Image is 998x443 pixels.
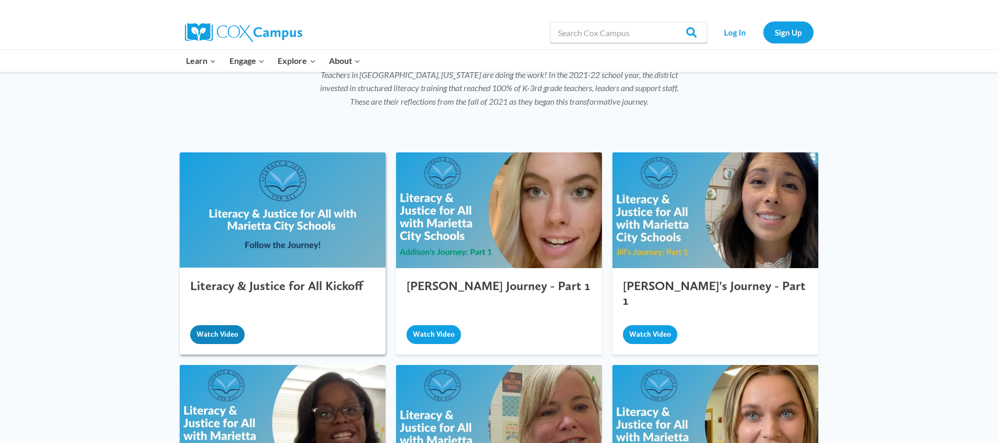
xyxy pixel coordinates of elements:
[623,279,808,309] div: [PERSON_NAME]'s Journey - Part 1
[550,22,707,43] input: Search Cox Campus
[271,50,323,72] button: Child menu of Explore
[763,21,814,43] a: Sign Up
[396,152,602,354] a: [PERSON_NAME] Journey - Part 1 Watch Video
[712,21,814,43] nav: Secondary Navigation
[180,50,367,72] nav: Primary Navigation
[623,325,677,344] button: Watch Video
[180,152,386,268] img: journey.jpeg
[407,325,461,344] button: Watch Video
[712,21,758,43] a: Log In
[607,150,824,271] img: jillsjourney.jpeg
[180,50,223,72] button: Child menu of Learn
[185,23,302,42] img: Cox Campus
[316,68,683,108] p: Teachers in [GEOGRAPHIC_DATA], [US_STATE] are doing the work! In the 2021-22 school year, the dis...
[407,279,591,294] div: [PERSON_NAME] Journey - Part 1
[322,50,367,72] button: Child menu of About
[391,150,607,271] img: addisonsjourney.jpeg
[190,325,245,344] button: Watch Video
[180,152,386,354] a: Literacy & Justice for All Kickoff Watch Video
[190,279,375,294] div: Literacy & Justice for All Kickoff
[223,50,271,72] button: Child menu of Engage
[612,152,818,354] a: [PERSON_NAME]'s Journey - Part 1 Watch Video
